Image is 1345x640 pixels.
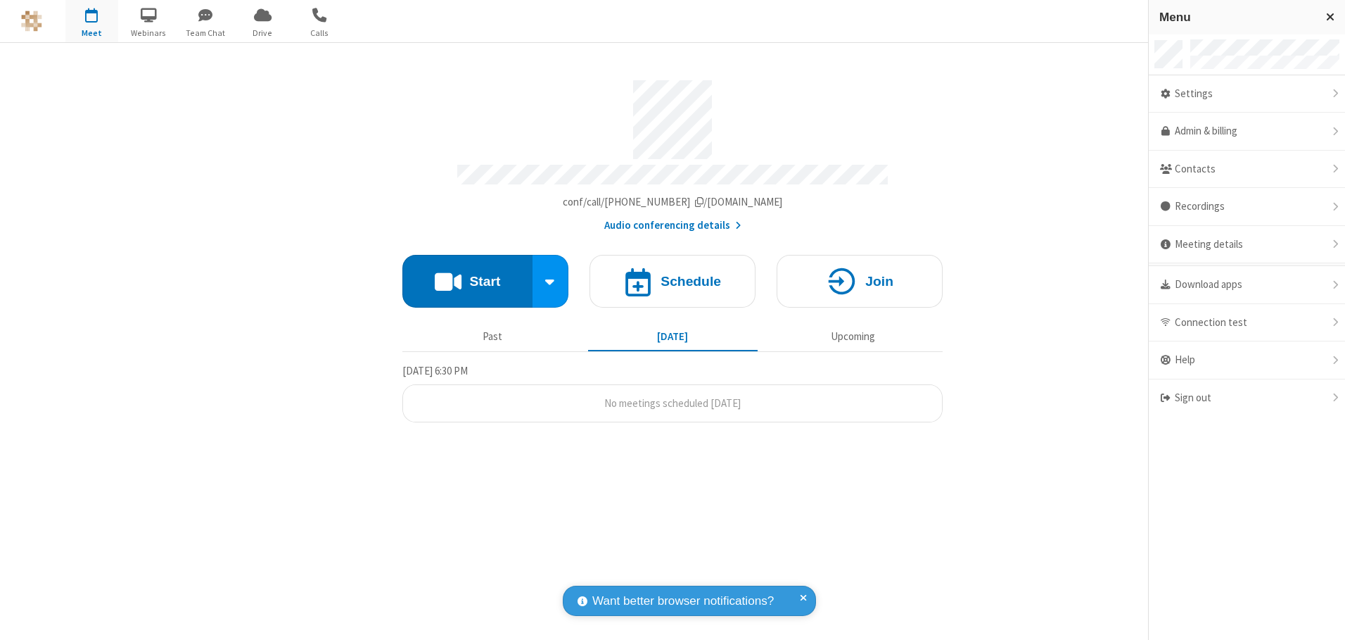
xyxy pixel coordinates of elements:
span: Drive [236,27,289,39]
span: Copy my meeting room link [563,195,783,208]
h4: Schedule [661,275,721,288]
div: Settings [1149,75,1345,113]
div: Recordings [1149,188,1345,226]
button: Join [777,255,943,308]
button: Copy my meeting room linkCopy my meeting room link [563,194,783,211]
div: Download apps [1149,266,1345,304]
span: [DATE] 6:30 PM [402,364,468,377]
button: Schedule [589,255,756,308]
div: Meeting details [1149,226,1345,264]
h3: Menu [1159,11,1313,24]
button: Audio conferencing details [604,218,741,234]
h4: Join [865,275,893,288]
span: Webinars [122,27,175,39]
button: Past [408,323,578,350]
section: Account details [402,70,943,234]
div: Connection test [1149,304,1345,342]
section: Today's Meetings [402,363,943,423]
img: QA Selenium DO NOT DELETE OR CHANGE [21,11,42,32]
div: Contacts [1149,151,1345,189]
span: No meetings scheduled [DATE] [604,396,741,410]
button: [DATE] [588,323,758,350]
div: Help [1149,341,1345,379]
span: Calls [293,27,346,39]
span: Team Chat [179,27,232,39]
span: Meet [65,27,118,39]
div: Start conference options [533,255,569,308]
button: Upcoming [768,323,938,350]
span: Want better browser notifications? [592,592,774,610]
button: Start [402,255,533,308]
a: Admin & billing [1149,113,1345,151]
div: Sign out [1149,379,1345,417]
h4: Start [469,275,500,288]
